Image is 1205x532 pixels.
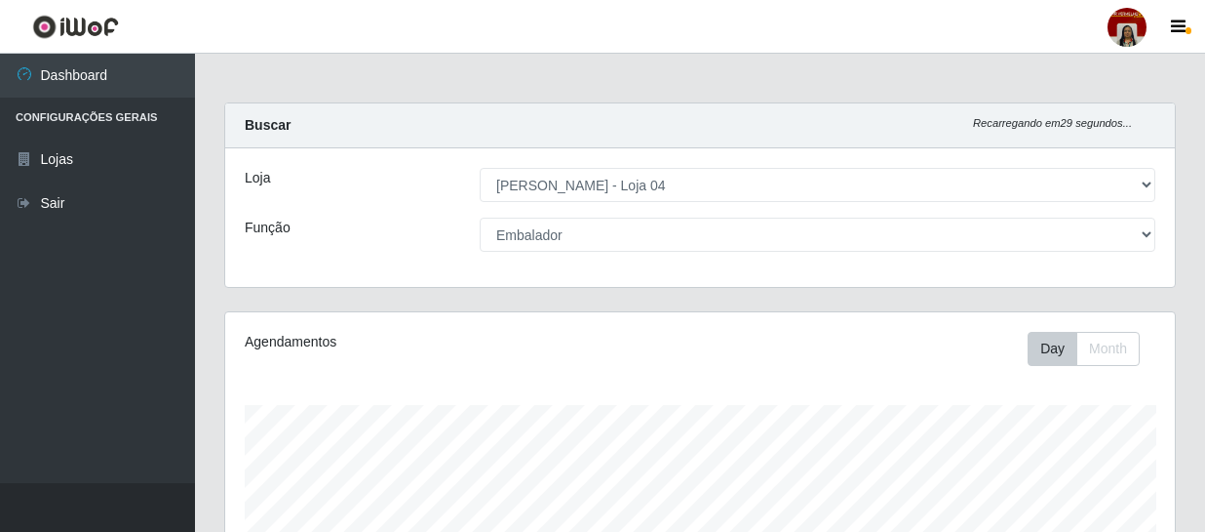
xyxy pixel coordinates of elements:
div: Agendamentos [245,332,607,352]
div: First group [1028,332,1140,366]
button: Month [1076,332,1140,366]
img: CoreUI Logo [32,15,119,39]
div: Toolbar with button groups [1028,332,1155,366]
label: Loja [245,168,270,188]
i: Recarregando em 29 segundos... [973,117,1132,129]
button: Day [1028,332,1077,366]
strong: Buscar [245,117,291,133]
label: Função [245,218,291,238]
